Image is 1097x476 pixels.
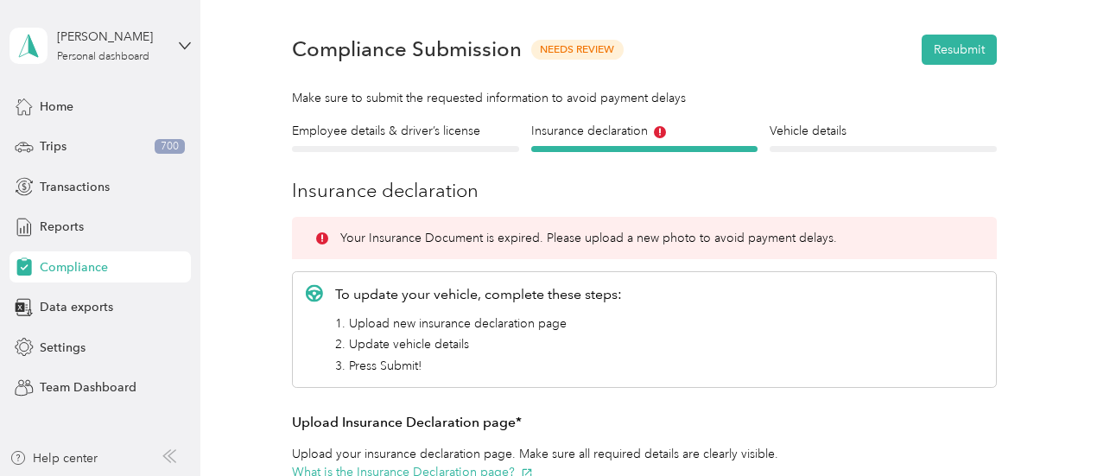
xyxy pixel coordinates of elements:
li: 2. Update vehicle details [335,335,622,353]
button: Resubmit [922,35,997,65]
span: Home [40,98,73,116]
h4: Employee details & driver’s license [292,122,519,140]
span: Needs Review [531,40,624,60]
li: 3. Press Submit! [335,357,622,375]
span: Data exports [40,298,113,316]
div: Make sure to submit the requested information to avoid payment delays [292,89,997,107]
p: To update your vehicle, complete these steps: [335,284,622,305]
span: Settings [40,339,86,357]
span: Transactions [40,178,110,196]
h3: Insurance declaration [292,176,997,205]
span: Team Dashboard [40,378,136,397]
span: Reports [40,218,84,236]
h4: Vehicle details [770,122,997,140]
span: Compliance [40,258,108,276]
span: 700 [155,139,185,155]
h4: Insurance declaration [531,122,758,140]
li: 1. Upload new insurance declaration page [335,314,622,333]
iframe: Everlance-gr Chat Button Frame [1000,379,1097,476]
div: [PERSON_NAME] [57,28,165,46]
h3: Upload Insurance Declaration page* [292,412,997,434]
div: Personal dashboard [57,52,149,62]
p: Your Insurance Document is expired. Please upload a new photo to avoid payment delays. [340,229,837,247]
button: Help center [10,449,98,467]
span: Trips [40,137,67,155]
h1: Compliance Submission [292,37,522,61]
